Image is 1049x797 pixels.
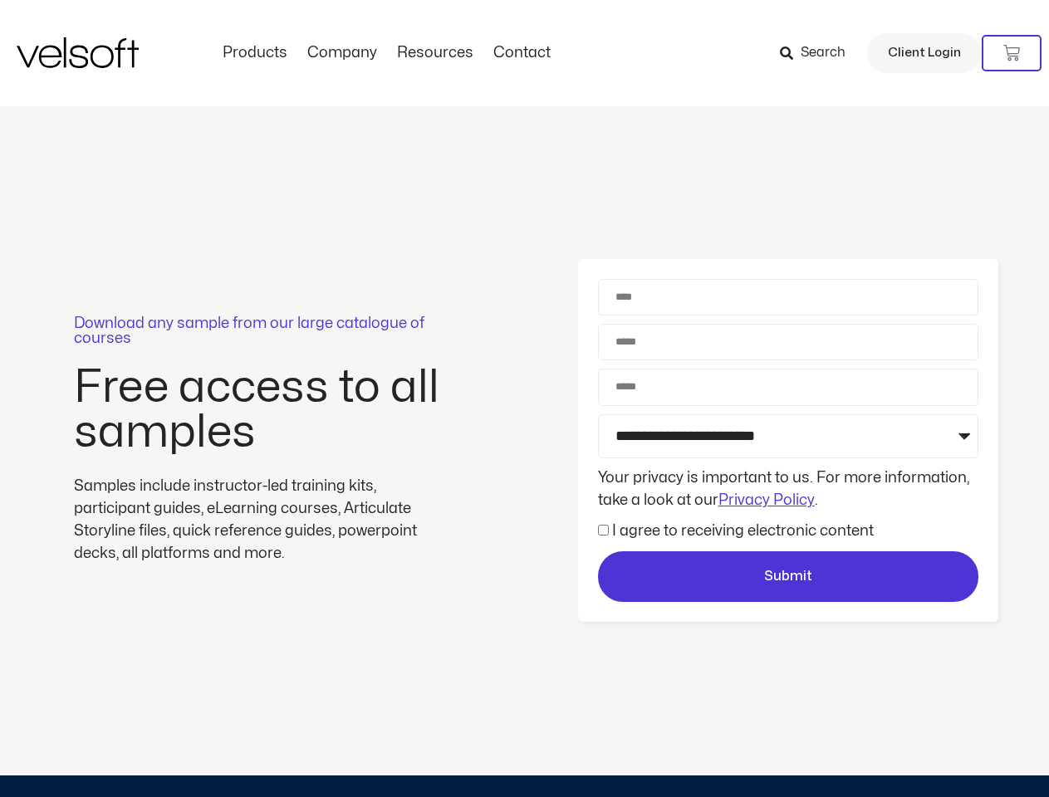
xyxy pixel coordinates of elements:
[801,42,846,64] span: Search
[213,44,297,62] a: ProductsMenu Toggle
[17,37,139,68] img: Velsoft Training Materials
[780,39,857,67] a: Search
[612,524,874,538] label: I agree to receiving electronic content
[598,551,978,603] button: Submit
[213,44,561,62] nav: Menu
[74,365,448,455] h2: Free access to all samples
[594,467,983,511] div: Your privacy is important to us. For more information, take a look at our .
[74,316,448,346] p: Download any sample from our large catalogue of courses
[74,475,448,565] div: Samples include instructor-led training kits, participant guides, eLearning courses, Articulate S...
[867,33,982,73] a: Client Login
[387,44,483,62] a: ResourcesMenu Toggle
[888,42,961,64] span: Client Login
[764,566,812,588] span: Submit
[718,493,815,507] a: Privacy Policy
[297,44,387,62] a: CompanyMenu Toggle
[483,44,561,62] a: ContactMenu Toggle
